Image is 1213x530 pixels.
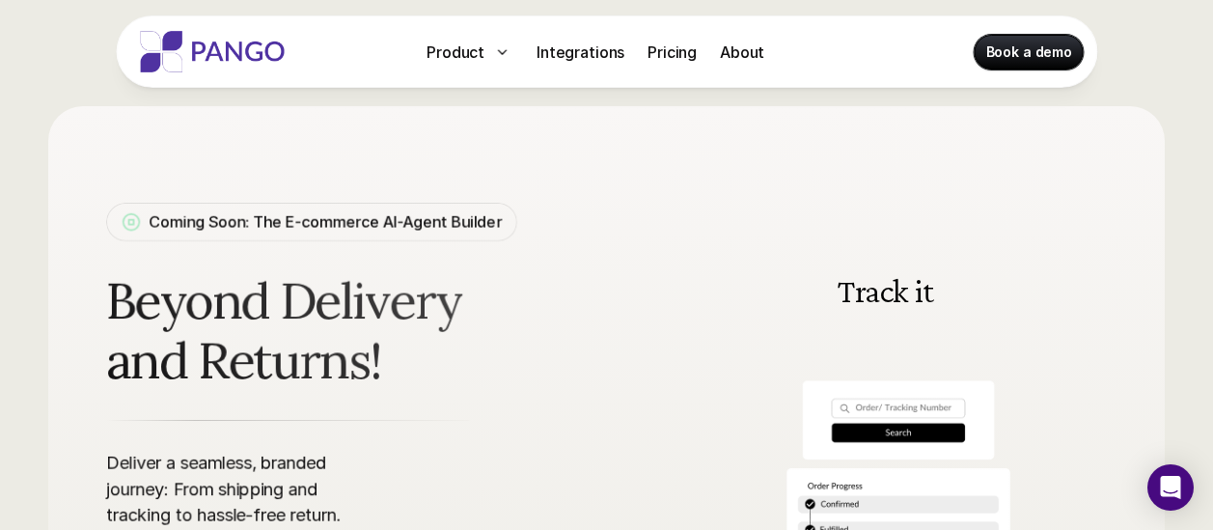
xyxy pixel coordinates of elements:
[986,42,1072,62] p: Book a demo
[648,41,697,64] p: Pricing
[684,439,713,468] img: Back Arrow
[1059,439,1088,468] button: Next
[640,37,704,68] a: Pricing
[1147,464,1194,511] div: Open Intercom Messenger
[427,41,484,64] p: Product
[149,210,502,234] p: Coming Soon: The E-commerce AI-Agent Builder
[1059,439,1088,468] img: Next Arrow
[537,41,624,64] p: Integrations
[720,41,764,64] p: About
[529,37,632,68] a: Integrations
[975,35,1084,70] a: Book a demo
[106,450,398,528] p: Deliver a seamless, branded journey: From shipping and tracking to hassle-free return.
[106,270,592,391] span: Beyond Delivery and Returns!
[684,439,713,468] button: Previous
[703,273,1069,308] h3: Track it
[712,37,772,68] a: About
